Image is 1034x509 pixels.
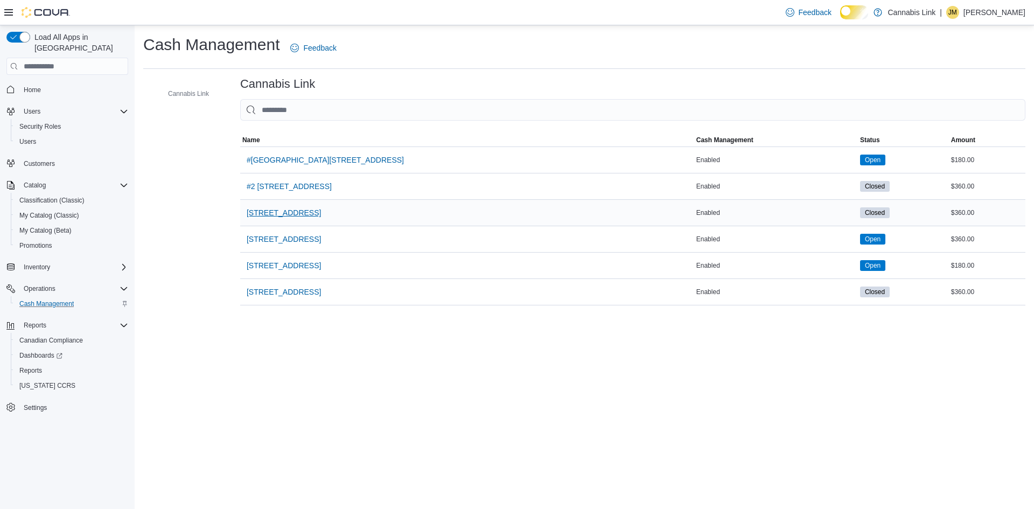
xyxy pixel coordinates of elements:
[860,234,885,245] span: Open
[15,194,89,207] a: Classification (Classic)
[247,207,321,218] span: [STREET_ADDRESS]
[694,180,858,193] div: Enabled
[15,379,80,392] a: [US_STATE] CCRS
[19,351,62,360] span: Dashboards
[247,287,321,297] span: [STREET_ADDRESS]
[2,260,132,275] button: Inventory
[11,363,132,378] button: Reports
[694,206,858,219] div: Enabled
[19,261,54,274] button: Inventory
[24,181,46,190] span: Catalog
[11,208,132,223] button: My Catalog (Classic)
[303,43,336,53] span: Feedback
[15,120,128,133] span: Security Roles
[15,334,128,347] span: Canadian Compliance
[242,136,260,144] span: Name
[951,136,975,144] span: Amount
[19,381,75,390] span: [US_STATE] CCRS
[860,136,880,144] span: Status
[11,348,132,363] a: Dashboards
[242,281,325,303] button: [STREET_ADDRESS]
[694,134,858,147] button: Cash Management
[15,379,128,392] span: Washington CCRS
[15,135,40,148] a: Users
[19,241,52,250] span: Promotions
[15,209,83,222] a: My Catalog (Classic)
[242,228,325,250] button: [STREET_ADDRESS]
[19,226,72,235] span: My Catalog (Beta)
[949,134,1025,147] button: Amount
[19,319,128,332] span: Reports
[240,78,315,90] h3: Cannabis Link
[143,34,280,55] h1: Cash Management
[11,238,132,253] button: Promotions
[840,5,869,19] input: Dark Mode
[2,400,132,415] button: Settings
[694,285,858,298] div: Enabled
[19,122,61,131] span: Security Roles
[242,149,408,171] button: #[GEOGRAPHIC_DATA][STREET_ADDRESS]
[247,181,332,192] span: #2 [STREET_ADDRESS]
[15,349,128,362] span: Dashboards
[240,99,1025,121] input: This is a search bar. As you type, the results lower in the page will automatically filter.
[19,83,45,96] a: Home
[168,89,209,98] span: Cannabis Link
[19,137,36,146] span: Users
[15,297,128,310] span: Cash Management
[15,224,128,237] span: My Catalog (Beta)
[24,263,50,271] span: Inventory
[11,193,132,208] button: Classification (Classic)
[940,6,942,19] p: |
[858,134,949,147] button: Status
[15,135,128,148] span: Users
[949,259,1025,272] div: $180.00
[15,194,128,207] span: Classification (Classic)
[694,259,858,272] div: Enabled
[865,155,881,165] span: Open
[19,196,85,205] span: Classification (Classic)
[11,296,132,311] button: Cash Management
[15,334,87,347] a: Canadian Compliance
[22,7,70,18] img: Cova
[15,239,57,252] a: Promotions
[2,81,132,97] button: Home
[865,287,885,297] span: Closed
[19,401,51,414] a: Settings
[24,403,47,412] span: Settings
[865,208,885,218] span: Closed
[242,255,325,276] button: [STREET_ADDRESS]
[799,7,832,18] span: Feedback
[19,157,59,170] a: Customers
[19,105,128,118] span: Users
[948,6,957,19] span: JM
[865,182,885,191] span: Closed
[19,105,45,118] button: Users
[247,260,321,271] span: [STREET_ADDRESS]
[242,176,336,197] button: #2 [STREET_ADDRESS]
[19,261,128,274] span: Inventory
[24,86,41,94] span: Home
[2,318,132,333] button: Reports
[2,156,132,171] button: Customers
[860,207,890,218] span: Closed
[30,32,128,53] span: Load All Apps in [GEOGRAPHIC_DATA]
[865,234,881,244] span: Open
[963,6,1025,19] p: [PERSON_NAME]
[949,233,1025,246] div: $360.00
[19,319,51,332] button: Reports
[860,260,885,271] span: Open
[15,364,46,377] a: Reports
[19,82,128,96] span: Home
[153,87,213,100] button: Cannabis Link
[949,154,1025,166] div: $180.00
[15,209,128,222] span: My Catalog (Classic)
[888,6,935,19] p: Cannabis Link
[15,224,76,237] a: My Catalog (Beta)
[860,155,885,165] span: Open
[19,299,74,308] span: Cash Management
[19,157,128,170] span: Customers
[781,2,836,23] a: Feedback
[946,6,959,19] div: Jewel MacDonald
[2,281,132,296] button: Operations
